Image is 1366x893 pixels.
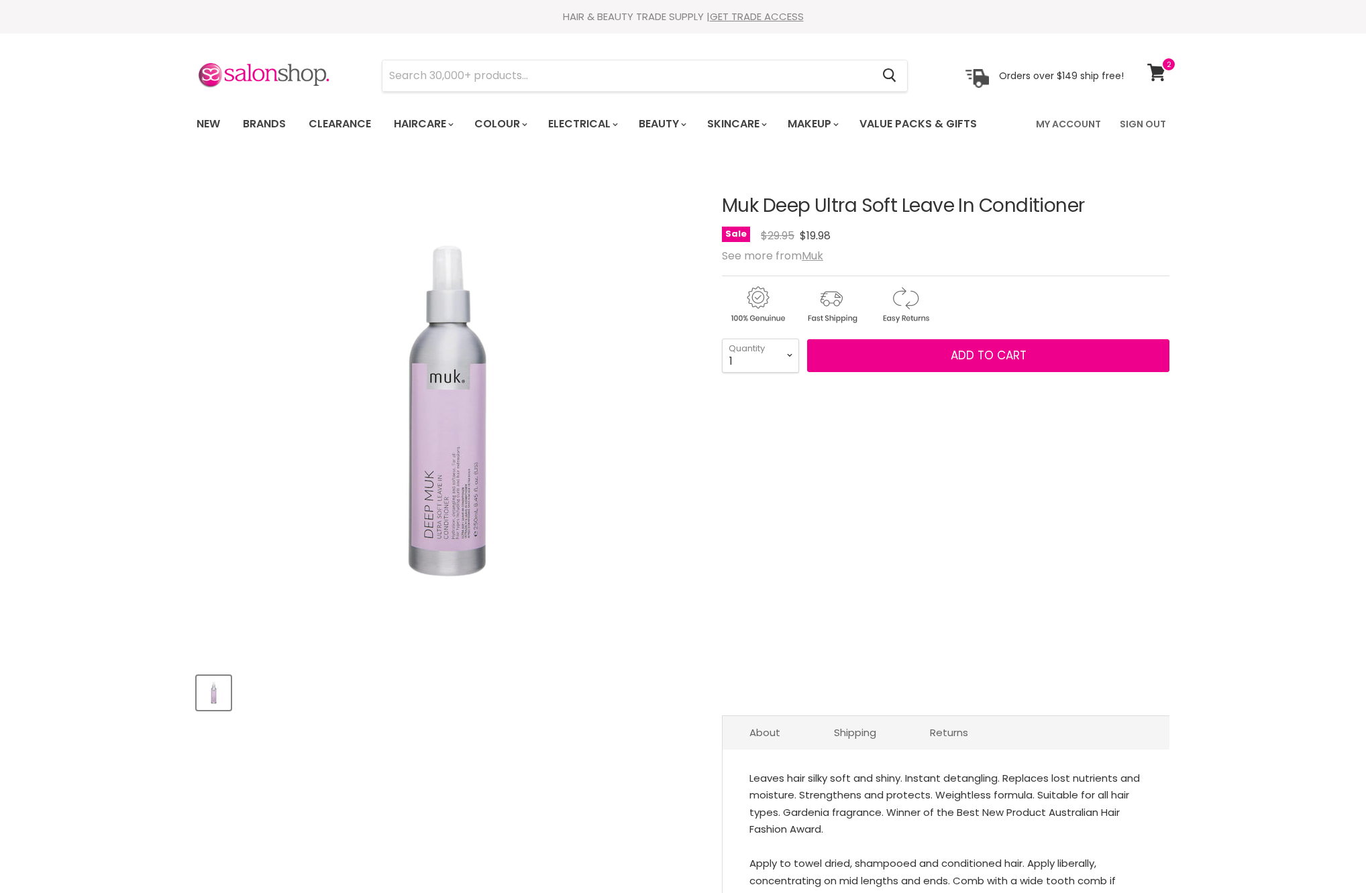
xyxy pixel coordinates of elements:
[197,676,231,710] button: Muk Deep Ultra Soft Leave In Conditioner
[722,248,823,263] span: See more from
[870,284,941,325] img: returns.gif
[710,9,804,23] a: GET TRADE ACCESS
[999,69,1124,81] p: Orders over $149 ship free!
[299,110,381,138] a: Clearance
[903,716,995,749] a: Returns
[722,339,799,372] select: Quantity
[800,228,831,243] span: $19.98
[722,284,793,325] img: genuine.gif
[538,110,626,138] a: Electrical
[384,110,462,138] a: Haircare
[382,60,908,92] form: Product
[778,110,847,138] a: Makeup
[723,716,807,749] a: About
[187,105,1008,143] ul: Main menu
[722,196,1169,217] h1: Muk Deep Ultra Soft Leave In Conditioner
[187,110,230,138] a: New
[722,227,750,242] span: Sale
[629,110,694,138] a: Beauty
[180,10,1186,23] div: HAIR & BEAUTY TRADE SUPPLY |
[807,339,1169,373] button: Add to cart
[180,105,1186,143] nav: Main
[761,228,794,243] span: $29.95
[197,162,698,663] div: Muk Deep Ultra Soft Leave In Conditioner image. Click or Scroll to Zoom.
[464,110,535,138] a: Colour
[212,178,682,647] img: Muk Deep Ultra Soft Leave In Conditioner
[872,60,907,91] button: Search
[233,110,296,138] a: Brands
[382,60,872,91] input: Search
[849,110,987,138] a: Value Packs & Gifts
[1028,110,1109,138] a: My Account
[195,672,700,710] div: Product thumbnails
[796,284,867,325] img: shipping.gif
[802,248,823,263] a: Muk
[807,716,903,749] a: Shipping
[1112,110,1174,138] a: Sign Out
[951,347,1027,363] span: Add to cart
[198,677,229,709] img: Muk Deep Ultra Soft Leave In Conditioner
[697,110,775,138] a: Skincare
